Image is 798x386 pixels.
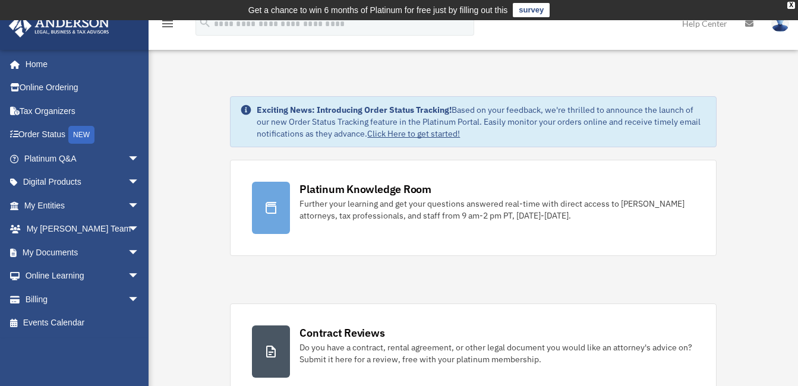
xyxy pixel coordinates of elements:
[299,341,694,365] div: Do you have a contract, rental agreement, or other legal document you would like an attorney's ad...
[8,241,157,264] a: My Documentsarrow_drop_down
[8,217,157,241] a: My [PERSON_NAME] Teamarrow_drop_down
[8,147,157,170] a: Platinum Q&Aarrow_drop_down
[787,2,795,9] div: close
[513,3,550,17] a: survey
[68,126,94,144] div: NEW
[128,194,152,218] span: arrow_drop_down
[299,325,384,340] div: Contract Reviews
[771,15,789,32] img: User Pic
[230,160,716,256] a: Platinum Knowledge Room Further your learning and get your questions answered real-time with dire...
[5,14,113,37] img: Anderson Advisors Platinum Portal
[8,76,157,100] a: Online Ordering
[8,170,157,194] a: Digital Productsarrow_drop_down
[8,194,157,217] a: My Entitiesarrow_drop_down
[248,3,508,17] div: Get a chance to win 6 months of Platinum for free just by filling out this
[299,198,694,222] div: Further your learning and get your questions answered real-time with direct access to [PERSON_NAM...
[128,170,152,195] span: arrow_drop_down
[8,264,157,288] a: Online Learningarrow_drop_down
[160,17,175,31] i: menu
[8,287,157,311] a: Billingarrow_drop_down
[257,104,706,140] div: Based on your feedback, we're thrilled to announce the launch of our new Order Status Tracking fe...
[257,105,452,115] strong: Exciting News: Introducing Order Status Tracking!
[367,128,460,139] a: Click Here to get started!
[128,147,152,171] span: arrow_drop_down
[8,123,157,147] a: Order StatusNEW
[198,16,212,29] i: search
[8,99,157,123] a: Tax Organizers
[128,287,152,312] span: arrow_drop_down
[8,52,152,76] a: Home
[128,264,152,289] span: arrow_drop_down
[128,217,152,242] span: arrow_drop_down
[299,182,431,197] div: Platinum Knowledge Room
[160,21,175,31] a: menu
[8,311,157,335] a: Events Calendar
[128,241,152,265] span: arrow_drop_down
